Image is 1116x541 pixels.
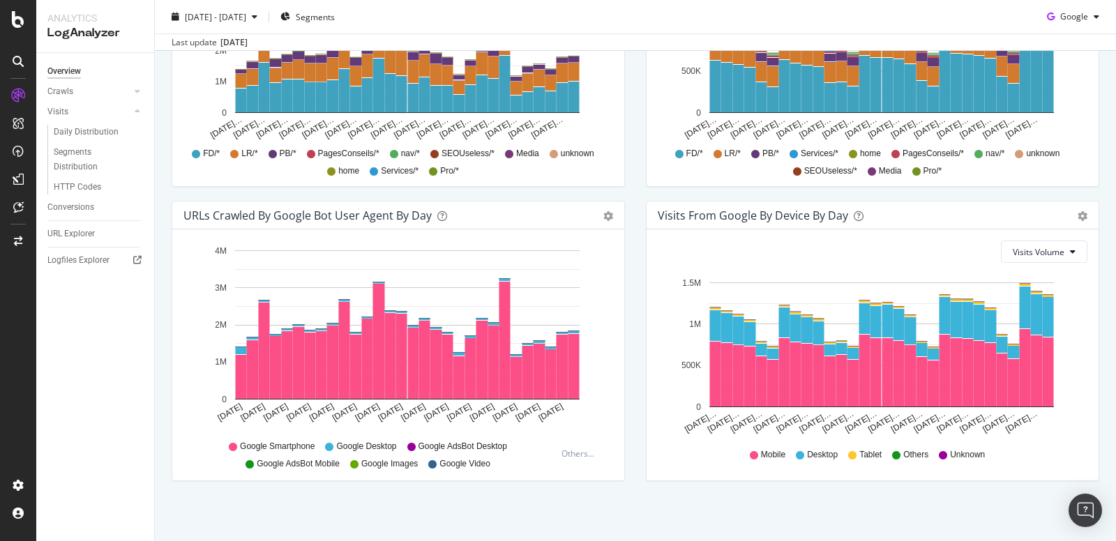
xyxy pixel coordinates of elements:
button: Segments [275,6,340,28]
div: HTTP Codes [54,180,101,195]
text: 0 [696,402,701,412]
text: [DATE] [491,402,519,423]
text: [DATE] [468,402,496,423]
text: [DATE] [514,402,542,423]
span: Others [903,449,928,461]
button: [DATE] - [DATE] [166,6,263,28]
span: Google AdsBot Mobile [257,458,340,470]
text: 2M [215,46,227,56]
div: Crawls [47,84,73,99]
button: Visits Volume [1001,241,1087,263]
text: 0 [696,108,701,118]
text: 1M [215,77,227,86]
span: unknown [1026,148,1060,160]
span: Google Video [439,458,490,470]
text: [DATE] [239,402,266,423]
text: [DATE] [445,402,473,423]
div: Daily Distribution [54,125,119,139]
text: [DATE] [422,402,450,423]
div: Segments Distribution [54,145,131,174]
text: [DATE] [216,402,244,423]
svg: A chart. [183,241,614,434]
text: [DATE] [262,402,289,423]
text: 500K [681,361,701,371]
span: Visits Volume [1013,246,1064,258]
span: Google [1060,10,1088,22]
span: Google Desktop [336,441,396,452]
span: unknown [561,148,594,160]
span: Google Images [361,458,418,470]
button: Google [1041,6,1105,28]
span: Media [879,165,902,177]
a: Daily Distribution [54,125,144,139]
div: Visits [47,105,68,119]
span: PagesConseils/* [903,148,964,160]
text: 1M [215,358,227,367]
div: Overview [47,64,81,79]
div: LogAnalyzer [47,25,143,41]
span: Tablet [859,449,882,461]
span: Desktop [807,449,838,461]
text: [DATE] [308,402,335,423]
div: Visits From Google By Device By Day [658,208,848,222]
span: PagesConseils/* [318,148,379,160]
text: [DATE] [331,402,359,423]
a: Overview [47,64,144,79]
span: Services/* [801,148,838,160]
div: gear [1078,211,1087,221]
span: SEOUseless/* [804,165,857,177]
span: Media [516,148,539,160]
div: Logfiles Explorer [47,253,110,268]
a: Visits [47,105,130,119]
div: Last update [172,36,248,49]
span: SEOUseless/* [442,148,495,160]
text: [DATE] [377,402,405,423]
a: URL Explorer [47,227,144,241]
span: Google AdsBot Desktop [418,441,507,452]
div: gear [603,211,613,221]
text: 3M [215,283,227,293]
text: 0 [222,395,227,404]
span: home [338,165,359,177]
text: 1.5M [682,278,701,288]
div: Analytics [47,11,143,25]
text: 1M [689,319,701,329]
span: Mobile [761,449,785,461]
span: Services/* [381,165,418,177]
span: home [860,148,881,160]
span: nav/* [401,148,420,160]
text: [DATE] [354,402,382,423]
a: Conversions [47,200,144,215]
div: Others... [561,448,601,459]
text: [DATE] [400,402,428,423]
div: [DATE] [220,36,248,49]
span: Segments [296,10,335,22]
span: nav/* [986,148,1004,160]
div: Open Intercom Messenger [1069,494,1102,527]
span: [DATE] - [DATE] [185,10,246,22]
a: Logfiles Explorer [47,253,144,268]
a: Crawls [47,84,130,99]
a: Segments Distribution [54,145,144,174]
text: 0 [222,108,227,118]
text: 4M [215,246,227,256]
div: URLs Crawled by Google bot User Agent By Day [183,208,432,222]
div: Conversions [47,200,94,215]
span: Google Smartphone [240,441,315,452]
a: HTTP Codes [54,180,144,195]
svg: A chart. [658,274,1088,436]
span: Pro/* [923,165,942,177]
text: 2M [215,320,227,330]
text: [DATE] [537,402,565,423]
div: URL Explorer [47,227,95,241]
span: Unknown [950,449,985,461]
span: Pro/* [440,165,459,177]
text: 500K [681,67,701,77]
text: [DATE] [285,402,312,423]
